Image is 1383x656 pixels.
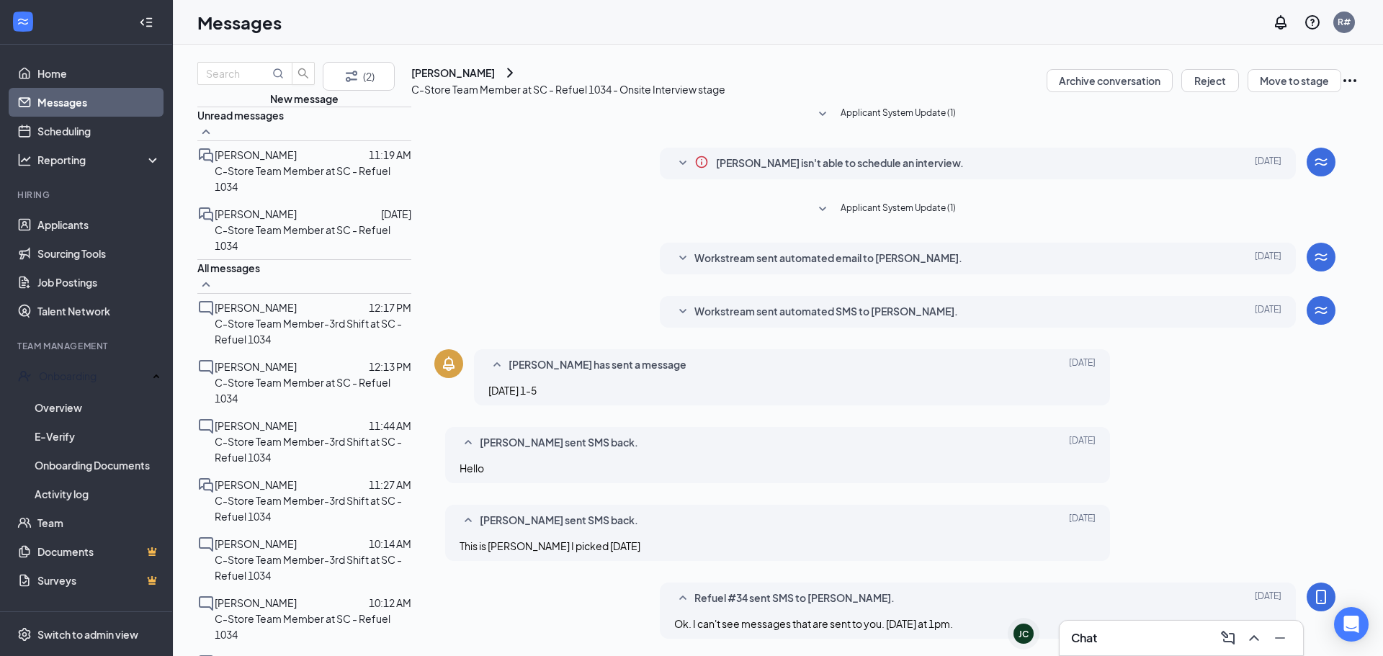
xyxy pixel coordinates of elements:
[197,10,282,35] h1: Messages
[215,552,411,583] p: C-Store Team Member-3rd Shift at SC - Refuel 1034
[369,418,411,433] p: 11:44 AM
[1219,629,1237,647] svg: ComposeMessage
[480,512,638,529] span: [PERSON_NAME] sent SMS back.
[369,300,411,315] p: 12:17 PM
[37,268,161,297] a: Job Postings
[215,222,411,253] p: C-Store Team Member at SC - Refuel 1034
[369,359,411,374] p: 12:13 PM
[292,62,315,85] button: search
[674,617,953,630] span: Ok. I can't see messages that are sent to you. [DATE] at 1pm.
[270,91,339,107] button: New message
[694,155,709,169] svg: Info
[440,355,457,372] svg: Bell
[460,462,484,475] span: Hello
[1255,155,1281,172] span: [DATE]
[37,59,161,88] a: Home
[323,62,395,91] button: Filter (2)
[206,66,269,81] input: Search
[37,117,161,145] a: Scheduling
[1069,434,1096,451] span: [DATE]
[1069,356,1096,374] span: [DATE]
[35,422,161,451] a: E-Verify
[460,434,477,451] svg: SmallChevronUp
[814,201,956,218] button: SmallChevronDownApplicant System Update (1)
[37,537,161,566] a: DocumentsCrown
[480,434,638,451] span: [PERSON_NAME] sent SMS back.
[1272,14,1289,31] svg: Notifications
[1255,590,1281,607] span: [DATE]
[1181,69,1239,92] button: Reject
[460,539,640,552] span: This is [PERSON_NAME] I picked [DATE]
[197,300,215,317] svg: ChatInactive
[1304,14,1321,31] svg: QuestionInfo
[381,206,411,222] p: [DATE]
[1312,588,1330,606] svg: MobileSms
[1071,630,1097,646] h3: Chat
[488,356,506,374] svg: SmallChevronUp
[37,508,161,537] a: Team
[35,480,161,508] a: Activity log
[841,106,956,123] span: Applicant System Update (1)
[411,66,495,80] div: [PERSON_NAME]
[841,201,956,218] span: Applicant System Update (1)
[215,537,297,550] span: [PERSON_NAME]
[694,250,962,267] span: Workstream sent automated email to [PERSON_NAME].
[35,451,161,480] a: Onboarding Documents
[37,566,161,595] a: SurveysCrown
[197,261,260,274] span: All messages
[369,477,411,493] p: 11:27 AM
[215,148,297,161] span: [PERSON_NAME]
[343,68,360,85] svg: Filter
[488,384,537,397] span: [DATE] 1-5
[1248,69,1341,92] button: Move to stage
[1312,153,1330,171] svg: WorkstreamLogo
[1338,16,1351,28] div: R#
[1217,626,1240,650] button: ComposeMessage
[39,369,148,383] div: Onboarding
[716,155,964,172] span: [PERSON_NAME] isn't able to schedule an interview.
[139,15,153,30] svg: Collapse
[1312,302,1330,319] svg: WorkstreamLogo
[197,359,215,376] svg: ChatInactive
[37,627,138,642] div: Switch to admin view
[17,627,32,642] svg: Settings
[37,210,161,239] a: Applicants
[460,512,477,529] svg: SmallChevronUp
[411,81,725,97] p: C-Store Team Member at SC - Refuel 1034 - Onsite Interview stage
[35,393,161,422] a: Overview
[215,374,411,406] p: C-Store Team Member at SC - Refuel 1034
[215,478,297,491] span: [PERSON_NAME]
[292,68,314,79] span: search
[1268,626,1292,650] button: Minimize
[1271,629,1289,647] svg: Minimize
[509,356,686,374] span: [PERSON_NAME] has sent a message
[215,493,411,524] p: C-Store Team Member-3rd Shift at SC - Refuel 1034
[674,155,691,172] svg: SmallChevronDown
[501,64,519,81] svg: ChevronRight
[197,477,215,494] svg: DoubleChat
[1255,250,1281,267] span: [DATE]
[215,360,297,373] span: [PERSON_NAME]
[1243,626,1266,650] button: ChevronUp
[37,88,161,117] a: Messages
[197,276,215,293] svg: SmallChevronUp
[17,189,158,201] div: Hiring
[215,163,411,194] p: C-Store Team Member at SC - Refuel 1034
[215,301,297,314] span: [PERSON_NAME]
[215,611,411,642] p: C-Store Team Member at SC - Refuel 1034
[215,207,297,220] span: [PERSON_NAME]
[1069,512,1096,529] span: [DATE]
[17,369,32,383] svg: UserCheck
[1312,248,1330,266] svg: WorkstreamLogo
[197,147,215,164] svg: DoubleChat
[694,590,895,607] span: Refuel #34 sent SMS to [PERSON_NAME].
[814,106,831,123] svg: SmallChevronDown
[215,433,411,465] p: C-Store Team Member-3rd Shift at SC - Refuel 1034
[17,609,158,621] div: Payroll
[197,206,215,223] svg: DoubleChat
[1245,629,1263,647] svg: ChevronUp
[694,303,958,320] span: Workstream sent automated SMS to [PERSON_NAME].
[197,595,215,612] svg: ChatInactive
[16,14,30,29] svg: WorkstreamLogo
